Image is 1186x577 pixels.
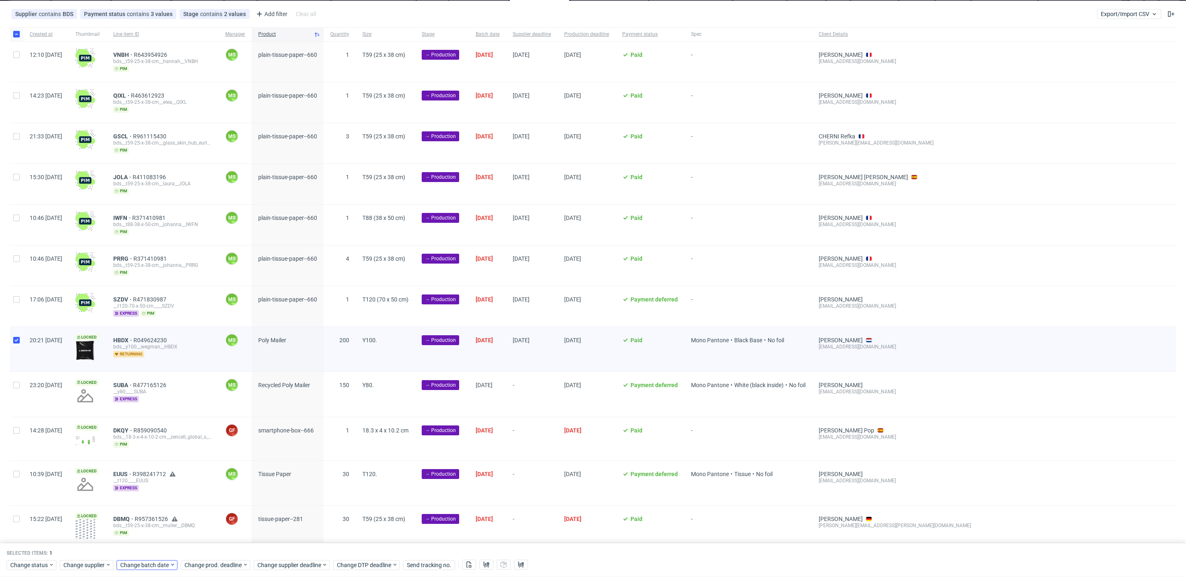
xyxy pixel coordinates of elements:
span: - [691,427,805,451]
span: Line item ID [113,31,212,38]
span: Paid [630,215,642,221]
span: - [691,51,805,72]
span: plain-tissue-paper--660 [258,133,317,140]
figcaption: MS [226,171,238,183]
figcaption: MS [226,294,238,305]
span: [DATE] [513,174,530,180]
span: Selected items: [7,550,48,557]
span: - [691,174,805,194]
img: version_two_editor_design [75,341,95,360]
span: • [729,471,734,477]
span: [DATE] [476,51,493,58]
span: [DATE] [513,296,530,303]
span: contains [39,11,63,17]
span: pim [113,441,129,448]
a: HBDX [113,337,133,343]
a: R957361526 [135,516,170,522]
span: pim [113,147,129,154]
span: [DATE] [564,427,581,434]
span: 3 [346,133,349,140]
span: Black Base [734,337,762,343]
span: R859090540 [133,427,168,434]
div: __t120-70-x-50-cm____SZDV [113,303,212,309]
span: Stage [422,31,462,38]
span: Locked [75,513,98,519]
span: SUBA [113,382,133,388]
span: R371410981 [133,255,168,262]
a: [PERSON_NAME] [819,516,863,522]
figcaption: MS [226,212,238,224]
span: SZDV [113,296,133,303]
span: pim [113,188,129,194]
span: 15:22 [DATE] [30,516,62,522]
span: Locked [75,424,98,431]
span: Change prod. deadline [184,561,243,569]
a: PRRG [113,255,133,262]
span: [DATE] [476,337,493,343]
span: Tissue Paper [258,471,291,477]
span: → Production [425,427,456,434]
div: [EMAIL_ADDRESS][DOMAIN_NAME] [819,303,971,309]
span: 10:46 [DATE] [30,215,62,221]
span: Payment deferred [630,296,678,303]
span: Change batch date [120,561,170,569]
div: [EMAIL_ADDRESS][DOMAIN_NAME] [819,388,971,395]
div: bds__t59-25-x-38-cm__hannah__VNBH [113,58,212,65]
span: plain-tissue-paper--660 [258,51,317,58]
span: Created at [30,31,62,38]
a: JOLA [113,174,133,180]
span: T120. [362,471,377,477]
div: BDS [63,11,73,17]
span: plain-tissue-paper--660 [258,215,317,221]
span: Mono Pantone [691,337,729,343]
span: T59 (25 x 38 cm) [362,255,405,262]
span: Paid [630,92,642,99]
a: [PERSON_NAME] [819,255,863,262]
span: 15:30 [DATE] [30,174,62,180]
span: → Production [425,173,456,181]
img: wHgJFi1I6lmhQAAAABJRU5ErkJggg== [75,293,95,313]
span: 30 [343,471,349,477]
span: [DATE] [476,174,493,180]
span: EUUS [113,471,133,477]
span: • [751,471,756,477]
div: [EMAIL_ADDRESS][DOMAIN_NAME] [819,180,971,187]
span: Locked [75,379,98,386]
a: R961115430 [133,133,168,140]
span: [DATE] [564,133,581,140]
span: R471830987 [133,296,168,303]
span: 1 [346,427,349,434]
span: VNBH [113,51,134,58]
span: [DATE] [476,471,493,477]
a: DBMQ [113,516,135,522]
span: 14:28 [DATE] [30,427,62,434]
span: [DATE] [476,215,493,221]
span: [DATE] [564,92,581,99]
span: Locked [75,468,98,474]
div: [EMAIL_ADDRESS][DOMAIN_NAME] [819,99,971,105]
span: contains [127,11,151,17]
div: __y80____SUBA [113,388,212,395]
span: Paid [630,337,642,343]
span: 1 [346,174,349,180]
span: No foil [789,382,805,388]
img: no_design.png [75,386,95,406]
span: • [784,382,789,388]
span: [DATE] [476,296,493,303]
span: Payment deferred [630,382,678,388]
span: pim [113,65,129,72]
button: Send tracking no. [403,560,455,570]
span: GSCL [113,133,133,140]
img: version_two_editor_design.png [75,436,95,446]
span: plain-tissue-paper--660 [258,92,317,99]
span: Production deadline [564,31,609,38]
div: Clear all [294,8,318,20]
span: tissue-paper--281 [258,516,303,522]
span: Mono Pantone [691,471,729,477]
span: - [513,471,551,495]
